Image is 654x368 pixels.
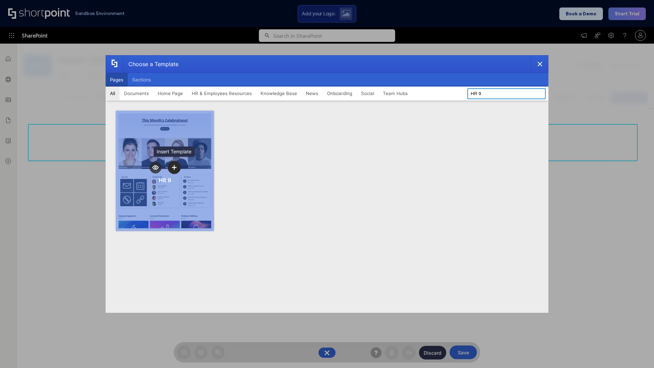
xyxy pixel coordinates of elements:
[106,55,548,313] div: template selector
[120,87,153,100] button: Documents
[106,87,120,100] button: All
[256,87,301,100] button: Knowledge Base
[323,87,357,100] button: Onboarding
[128,73,155,87] button: Sections
[123,56,178,73] div: Choose a Template
[187,87,256,100] button: HR & Employees Resources
[106,73,128,87] button: Pages
[301,87,323,100] button: News
[357,87,378,100] button: Social
[378,87,412,100] button: Team Hubs
[467,88,546,99] input: Search
[159,177,171,184] div: HR 9
[531,289,654,368] iframe: Chat Widget
[153,87,187,100] button: Home Page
